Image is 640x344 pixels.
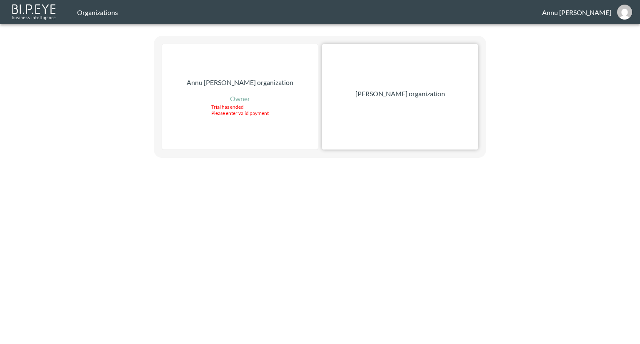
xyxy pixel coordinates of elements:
[611,2,638,22] button: annu@mutualart.com
[10,2,58,21] img: bipeye-logo
[211,104,269,116] div: Trial has ended Please enter valid payment
[542,8,611,16] div: Annu [PERSON_NAME]
[617,5,632,20] img: 30a3054078d7a396129f301891e268cf
[355,89,445,99] p: [PERSON_NAME] organization
[77,8,542,16] div: Organizations
[187,77,293,87] p: Annu [PERSON_NAME] organization
[230,94,250,104] p: Owner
